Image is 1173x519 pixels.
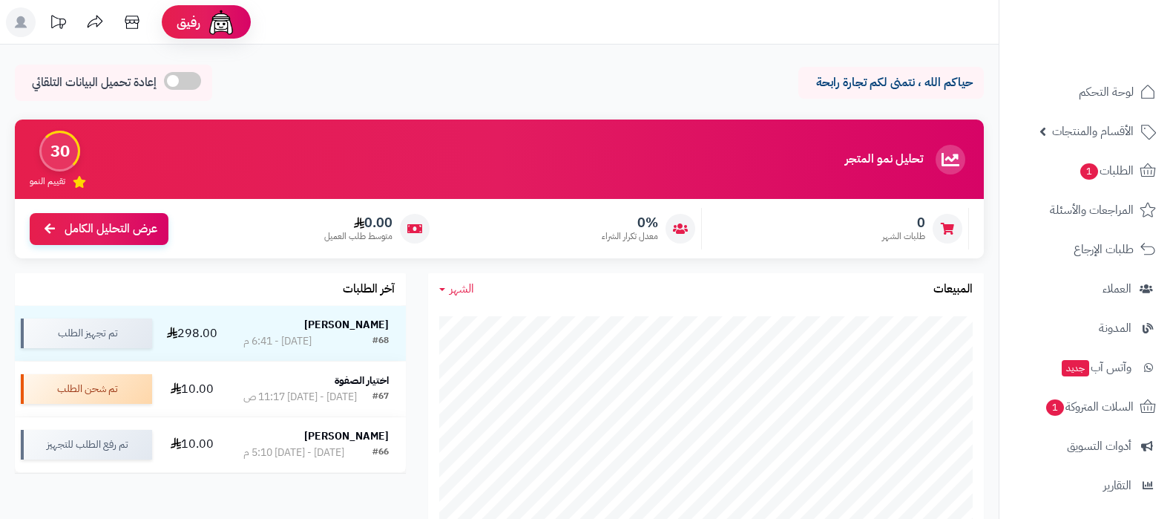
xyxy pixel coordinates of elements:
span: طلبات الإرجاع [1074,239,1134,260]
a: السلات المتروكة1 [1008,389,1164,425]
h3: تحليل نمو المتجر [845,153,923,166]
span: 1 [1080,163,1099,180]
span: 1 [1045,399,1065,417]
span: تقييم النمو [30,175,65,188]
span: العملاء [1103,278,1131,299]
span: إعادة تحميل البيانات التلقائي [32,74,157,91]
td: 10.00 [158,417,226,472]
a: عرض التحليل الكامل [30,213,168,245]
span: الطلبات [1079,160,1134,181]
p: حياكم الله ، نتمنى لكم تجارة رابحة [809,74,973,91]
span: 0% [602,215,658,231]
span: التقارير [1103,475,1131,496]
td: 298.00 [158,306,226,361]
a: العملاء [1008,271,1164,307]
a: المراجعات والأسئلة [1008,192,1164,228]
div: تم شحن الطلب [21,374,152,404]
div: [DATE] - 6:41 م [243,334,312,349]
span: 0.00 [324,215,392,231]
a: التقارير [1008,468,1164,503]
a: المدونة [1008,310,1164,346]
span: معدل تكرار الشراء [602,230,658,243]
span: المراجعات والأسئلة [1050,200,1134,221]
span: 0 [882,215,925,231]
div: #67 [372,390,389,405]
div: تم تجهيز الطلب [21,319,152,348]
a: تحديثات المنصة [39,7,76,41]
a: وآتس آبجديد [1008,350,1164,385]
span: رفيق [177,13,200,31]
span: الأقسام والمنتجات [1052,121,1134,142]
a: الشهر [439,281,474,298]
span: أدوات التسويق [1067,436,1131,457]
strong: اختيار الصفوة [335,373,389,388]
div: تم رفع الطلب للتجهيز [21,430,152,460]
span: الشهر [450,280,474,298]
img: logo-2.png [1072,13,1159,44]
span: وآتس آب [1060,357,1131,378]
div: [DATE] - [DATE] 5:10 م [243,445,344,460]
h3: آخر الطلبات [343,283,395,296]
div: #66 [372,445,389,460]
span: طلبات الشهر [882,230,925,243]
span: المدونة [1099,318,1131,339]
span: جديد [1062,360,1089,376]
td: 10.00 [158,362,226,417]
a: الطلبات1 [1008,153,1164,189]
img: ai-face.png [206,7,236,37]
a: أدوات التسويق [1008,428,1164,464]
strong: [PERSON_NAME] [304,317,389,333]
a: لوحة التحكم [1008,74,1164,110]
a: طلبات الإرجاع [1008,232,1164,267]
span: متوسط طلب العميل [324,230,392,243]
div: [DATE] - [DATE] 11:17 ص [243,390,357,405]
strong: [PERSON_NAME] [304,428,389,444]
span: لوحة التحكم [1079,82,1134,102]
h3: المبيعات [933,283,973,296]
div: #68 [372,334,389,349]
span: السلات المتروكة [1045,396,1134,417]
span: عرض التحليل الكامل [65,221,157,238]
